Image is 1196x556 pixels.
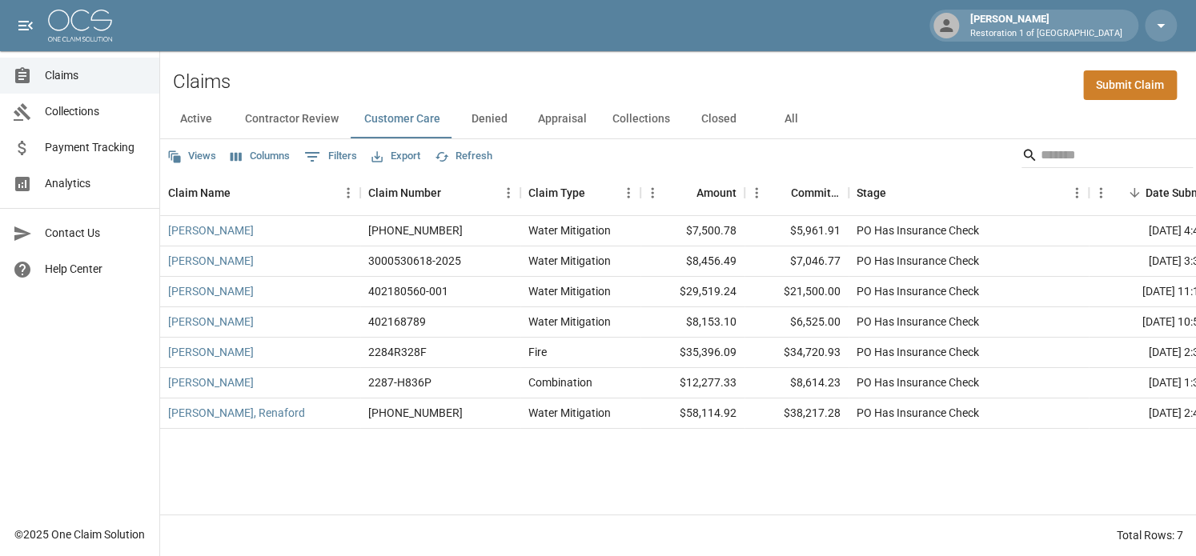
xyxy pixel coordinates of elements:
[769,182,791,204] button: Sort
[857,314,979,330] div: PO Has Insurance Check
[496,181,520,205] button: Menu
[368,405,463,421] div: 300-0324599-2025
[528,344,547,360] div: Fire
[1065,181,1089,205] button: Menu
[160,100,232,138] button: Active
[744,307,849,338] div: $6,525.00
[1083,70,1177,100] a: Submit Claim
[368,314,426,330] div: 402168789
[300,144,361,170] button: Show filters
[14,526,145,542] div: © 2025 One Claim Solution
[368,170,441,215] div: Claim Number
[528,253,611,269] div: Water Mitigation
[351,100,453,138] button: Customer Care
[744,170,849,215] div: Committed Amount
[168,314,254,330] a: [PERSON_NAME]
[857,170,886,215] div: Stage
[640,398,744,429] div: $58,114.92
[964,11,1129,40] div: [PERSON_NAME]
[453,100,525,138] button: Denied
[163,144,220,169] button: Views
[431,144,496,169] button: Refresh
[849,170,1089,215] div: Stage
[674,182,696,204] button: Sort
[168,170,231,215] div: Claim Name
[45,67,146,84] span: Claims
[368,222,463,238] div: 300-0573363-2025
[857,283,979,299] div: PO Has Insurance Check
[528,314,611,330] div: Water Mitigation
[528,283,611,299] div: Water Mitigation
[744,246,849,277] div: $7,046.77
[520,170,640,215] div: Claim Type
[1117,527,1183,543] div: Total Rows: 7
[227,144,294,169] button: Select columns
[368,344,427,360] div: 2284R328F
[1123,182,1146,204] button: Sort
[744,368,849,398] div: $8,614.23
[616,181,640,205] button: Menu
[683,100,755,138] button: Closed
[45,139,146,156] span: Payment Tracking
[360,170,520,215] div: Claim Number
[45,225,146,242] span: Contact Us
[168,253,254,269] a: [PERSON_NAME]
[791,170,841,215] div: Committed Amount
[525,100,600,138] button: Appraisal
[45,261,146,278] span: Help Center
[528,405,611,421] div: Water Mitigation
[640,307,744,338] div: $8,153.10
[857,405,979,421] div: PO Has Insurance Check
[45,175,146,192] span: Analytics
[231,182,253,204] button: Sort
[970,27,1122,41] p: Restoration 1 of [GEOGRAPHIC_DATA]
[857,222,979,238] div: PO Has Insurance Check
[640,368,744,398] div: $12,277.33
[640,170,744,215] div: Amount
[168,222,254,238] a: [PERSON_NAME]
[528,374,592,390] div: Combination
[368,283,448,299] div: 402180560-001
[640,181,664,205] button: Menu
[48,10,112,42] img: ocs-logo-white-transparent.png
[744,338,849,368] div: $34,720.93
[368,374,431,390] div: 2287-H836P
[441,182,464,204] button: Sort
[528,222,611,238] div: Water Mitigation
[367,144,424,169] button: Export
[744,398,849,429] div: $38,217.28
[173,70,231,94] h2: Claims
[640,338,744,368] div: $35,396.09
[160,100,1196,138] div: dynamic tabs
[160,170,360,215] div: Claim Name
[368,253,461,269] div: 3000530618-2025
[1021,142,1193,171] div: Search
[168,344,254,360] a: [PERSON_NAME]
[696,170,736,215] div: Amount
[744,277,849,307] div: $21,500.00
[528,170,585,215] div: Claim Type
[45,103,146,120] span: Collections
[640,216,744,246] div: $7,500.78
[886,182,909,204] button: Sort
[600,100,683,138] button: Collections
[744,181,769,205] button: Menu
[10,10,42,42] button: open drawer
[1089,181,1113,205] button: Menu
[168,405,305,421] a: [PERSON_NAME], Renaford
[857,374,979,390] div: PO Has Insurance Check
[744,216,849,246] div: $5,961.91
[232,100,351,138] button: Contractor Review
[640,277,744,307] div: $29,519.24
[857,253,979,269] div: PO Has Insurance Check
[755,100,827,138] button: All
[585,182,608,204] button: Sort
[168,374,254,390] a: [PERSON_NAME]
[857,344,979,360] div: PO Has Insurance Check
[640,246,744,277] div: $8,456.49
[336,181,360,205] button: Menu
[168,283,254,299] a: [PERSON_NAME]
